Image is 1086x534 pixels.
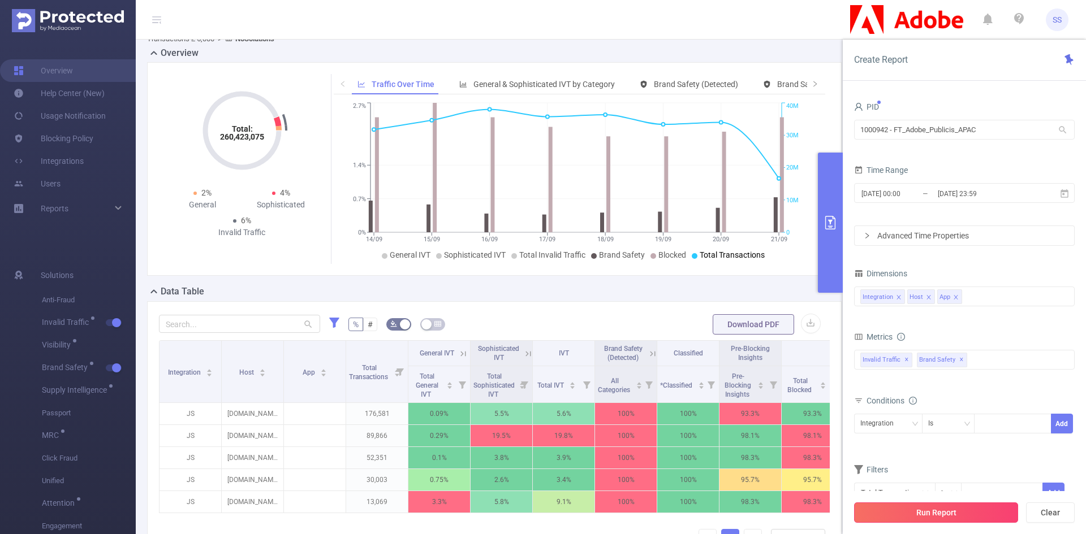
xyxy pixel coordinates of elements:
[408,447,470,468] p: 0.1%
[719,491,781,513] p: 98.3%
[160,403,221,424] p: JS
[519,250,585,259] span: Total Invalid Traffic
[926,294,932,301] i: icon: close
[168,368,202,376] span: Integration
[864,232,870,239] i: icon: right
[454,366,470,402] i: Filter menu
[928,414,941,433] div: Is
[14,82,105,105] a: Help Center (New)
[447,380,453,384] i: icon: caret-up
[163,199,242,211] div: General
[855,226,1074,245] div: icon: rightAdvanced Time Properties
[820,380,826,387] div: Sort
[657,425,719,446] p: 100%
[346,491,408,513] p: 13,069
[533,403,594,424] p: 5.6%
[533,491,594,513] p: 9.1%
[533,469,594,490] p: 3.4%
[636,384,642,388] i: icon: caret-down
[14,172,61,195] a: Users
[42,341,75,349] span: Visibility
[41,204,68,213] span: Reports
[786,229,790,236] tspan: 0
[698,380,705,387] div: Sort
[222,403,283,424] p: [DOMAIN_NAME]
[757,380,764,387] div: Sort
[860,353,912,367] span: Invalid Traffic
[42,363,92,371] span: Brand Safety
[777,80,858,89] span: Brand Safety (Blocked)
[569,380,576,387] div: Sort
[321,367,327,371] i: icon: caret-up
[303,368,317,376] span: App
[346,403,408,424] p: 176,581
[434,320,441,327] i: icon: table
[698,384,704,388] i: icon: caret-down
[867,396,917,405] span: Conditions
[206,367,213,374] div: Sort
[160,469,221,490] p: JS
[12,9,124,32] img: Protected Media
[951,489,958,497] i: icon: down
[904,353,909,367] span: ✕
[353,320,359,329] span: %
[408,491,470,513] p: 3.3%
[595,469,657,490] p: 100%
[42,431,63,439] span: MRC
[595,491,657,513] p: 100%
[579,366,594,402] i: Filter menu
[206,372,213,375] i: icon: caret-down
[765,366,781,402] i: Filter menu
[731,345,770,362] span: Pre-Blocking Insights
[14,150,84,172] a: Integrations
[280,188,290,197] span: 4%
[854,502,1018,523] button: Run Report
[222,491,283,513] p: [DOMAIN_NAME]
[940,290,950,305] div: App
[758,384,764,388] i: icon: caret-down
[598,377,632,394] span: All Categories
[408,425,470,446] p: 0.29%
[420,349,454,357] span: General IVT
[537,381,566,389] span: Total IVT
[912,420,919,428] i: icon: down
[260,367,266,371] i: icon: caret-up
[424,236,440,243] tspan: 15/09
[160,491,221,513] p: JS
[368,320,373,329] span: #
[372,80,434,89] span: Traffic Over Time
[786,132,799,139] tspan: 30M
[595,425,657,446] p: 100%
[599,250,645,259] span: Brand Safety
[366,236,382,243] tspan: 14/09
[159,315,320,333] input: Search...
[860,186,952,201] input: Start date
[473,80,615,89] span: General & Sophisticated IVT by Category
[201,188,212,197] span: 2%
[41,264,74,286] span: Solutions
[700,250,765,259] span: Total Transactions
[14,59,73,82] a: Overview
[241,216,251,225] span: 6%
[202,227,281,238] div: Invalid Traffic
[222,425,283,446] p: [DOMAIN_NAME]
[473,372,515,398] span: Total Sophisticated IVT
[444,250,506,259] span: Sophisticated IVT
[658,250,686,259] span: Blocked
[206,367,213,371] i: icon: caret-up
[782,469,843,490] p: 95.7%
[42,289,136,311] span: Anti-Fraud
[595,403,657,424] p: 100%
[1051,414,1073,433] button: Add
[719,447,781,468] p: 98.3%
[854,102,863,111] i: icon: user
[786,103,799,110] tspan: 40M
[14,105,106,127] a: Usage Notification
[758,380,764,384] i: icon: caret-up
[353,162,366,169] tspan: 1.4%
[353,103,366,110] tspan: 2.7%
[657,491,719,513] p: 100%
[42,402,136,424] span: Passport
[657,469,719,490] p: 100%
[713,236,730,243] tspan: 20/09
